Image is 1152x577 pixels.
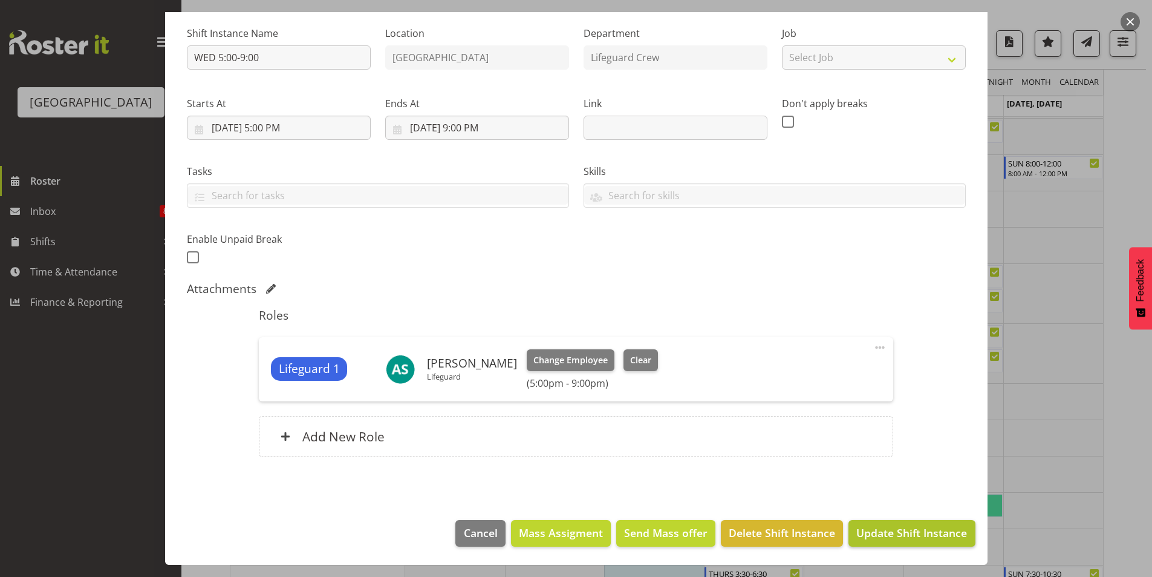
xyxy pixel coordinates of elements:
[385,26,569,41] label: Location
[533,354,608,367] span: Change Employee
[519,525,603,541] span: Mass Assigment
[782,26,966,41] label: Job
[187,186,568,205] input: Search for tasks
[455,520,505,547] button: Cancel
[848,520,975,547] button: Update Shift Instance
[187,164,569,179] label: Tasks
[386,355,415,384] img: ajay-smith9852.jpg
[856,525,967,541] span: Update Shift Instance
[187,96,371,111] label: Starts At
[427,372,517,381] p: Lifeguard
[527,377,657,389] h6: (5:00pm - 9:00pm)
[729,525,835,541] span: Delete Shift Instance
[187,282,256,296] h5: Attachments
[259,308,893,323] h5: Roles
[584,186,965,205] input: Search for skills
[187,26,371,41] label: Shift Instance Name
[427,357,517,370] h6: [PERSON_NAME]
[584,26,767,41] label: Department
[623,349,658,371] button: Clear
[385,96,569,111] label: Ends At
[187,45,371,70] input: Shift Instance Name
[1135,259,1146,302] span: Feedback
[721,520,843,547] button: Delete Shift Instance
[464,525,498,541] span: Cancel
[616,520,715,547] button: Send Mass offer
[1129,247,1152,329] button: Feedback - Show survey
[187,116,371,140] input: Click to select...
[624,525,708,541] span: Send Mass offer
[302,429,385,444] h6: Add New Role
[782,96,966,111] label: Don't apply breaks
[511,520,611,547] button: Mass Assigment
[584,96,767,111] label: Link
[527,349,614,371] button: Change Employee
[279,360,340,378] span: Lifeguard 1
[187,232,371,246] label: Enable Unpaid Break
[584,164,966,179] label: Skills
[385,116,569,140] input: Click to select...
[630,354,651,367] span: Clear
